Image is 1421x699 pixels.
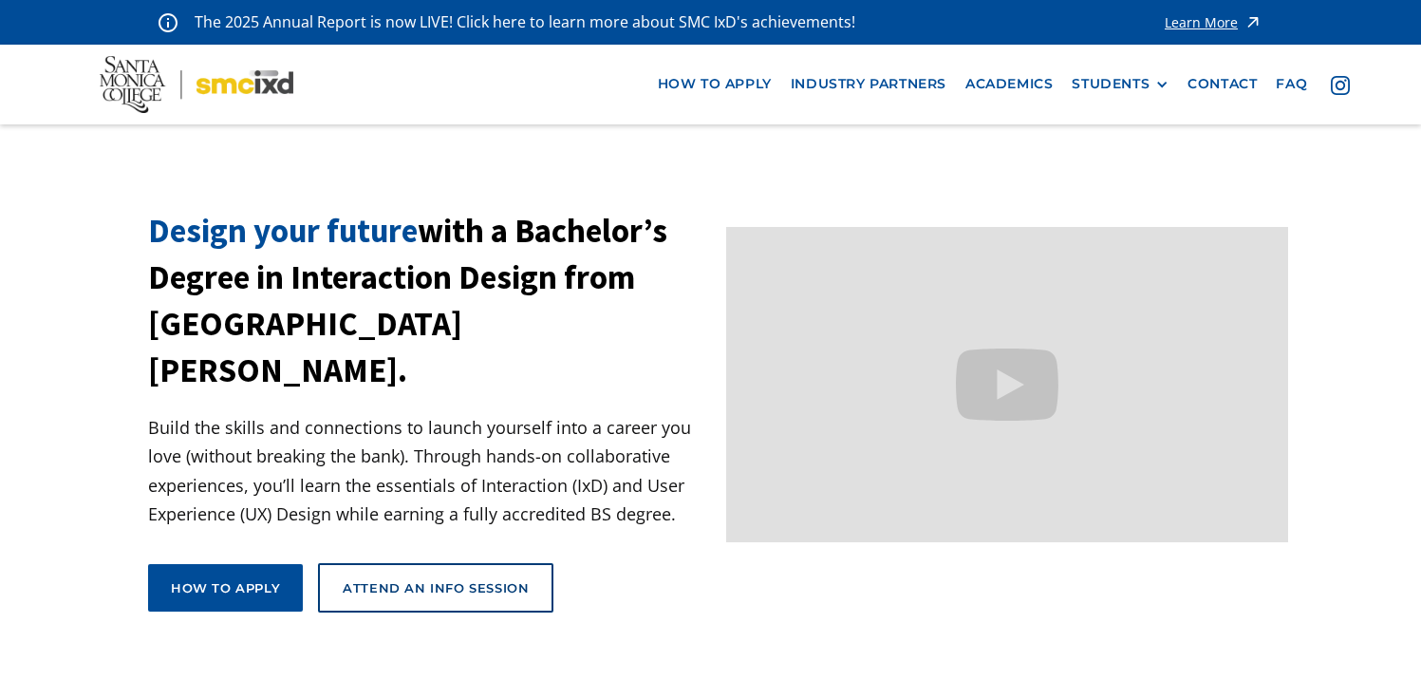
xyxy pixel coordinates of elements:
[956,66,1062,102] a: Academics
[1072,76,1169,92] div: STUDENTS
[148,564,303,612] a: How to apply
[1331,76,1350,95] img: icon - instagram
[781,66,956,102] a: industry partners
[318,563,553,613] a: Attend an Info Session
[1266,66,1317,102] a: faq
[148,413,711,529] p: Build the skills and connections to launch yourself into a career you love (without breaking the ...
[1072,76,1150,92] div: STUDENTS
[148,210,418,252] span: Design your future
[159,12,178,32] img: icon - information - alert
[1165,9,1262,35] a: Learn More
[1243,9,1262,35] img: icon - arrow - alert
[1165,16,1238,29] div: Learn More
[148,208,711,394] h1: with a Bachelor’s Degree in Interaction Design from [GEOGRAPHIC_DATA][PERSON_NAME].
[343,579,529,596] div: Attend an Info Session
[1178,66,1266,102] a: contact
[648,66,781,102] a: how to apply
[195,9,857,35] p: The 2025 Annual Report is now LIVE! Click here to learn more about SMC IxD's achievements!
[171,579,280,596] div: How to apply
[100,56,293,113] img: Santa Monica College - SMC IxD logo
[726,227,1289,543] iframe: Design your future with a Bachelor's Degree in Interaction Design from Santa Monica College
